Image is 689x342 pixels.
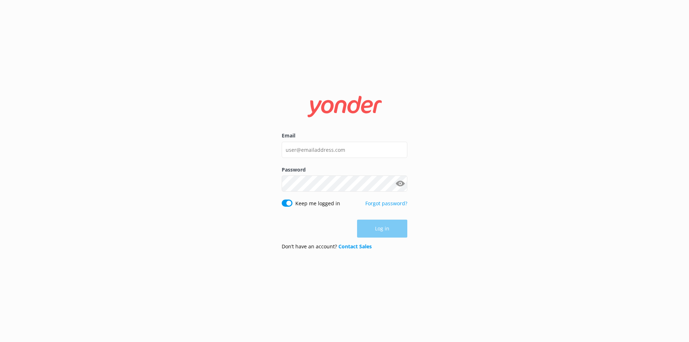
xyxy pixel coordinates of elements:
[282,243,372,250] p: Don’t have an account?
[282,142,407,158] input: user@emailaddress.com
[295,200,340,207] label: Keep me logged in
[393,177,407,191] button: Show password
[282,166,407,174] label: Password
[365,200,407,207] a: Forgot password?
[282,132,407,140] label: Email
[338,243,372,250] a: Contact Sales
